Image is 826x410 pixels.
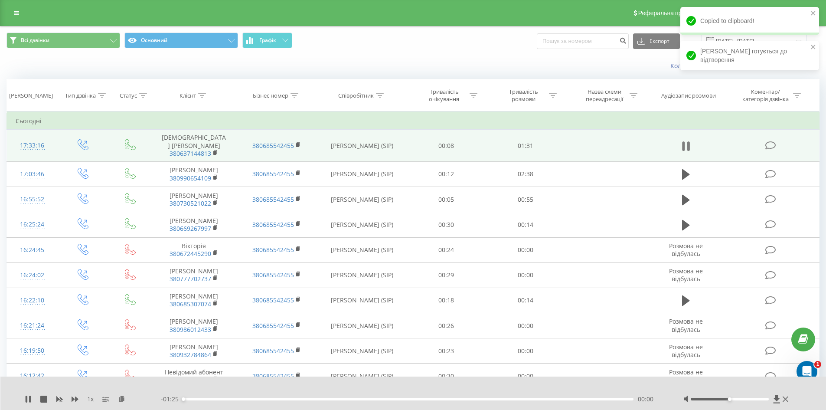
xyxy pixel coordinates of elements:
[680,7,819,35] div: Copied to clipboard!
[740,88,791,103] div: Коментар/категорія дзвінка
[252,296,294,304] a: 380685542455
[180,92,196,99] div: Клієнт
[170,249,211,258] a: 380672445290
[407,338,486,364] td: 00:23
[407,364,486,389] td: 00:30
[170,149,211,157] a: 380637144813
[153,364,235,389] td: Невідомий абонент
[486,338,565,364] td: 00:00
[486,130,565,162] td: 01:31
[153,237,235,262] td: Вікторія
[318,338,407,364] td: [PERSON_NAME] (SIP)
[170,300,211,308] a: 380685307074
[153,161,235,187] td: [PERSON_NAME]
[486,364,565,389] td: 00:00
[407,313,486,338] td: 00:26
[153,313,235,338] td: [PERSON_NAME]
[16,367,49,384] div: 16:12:42
[407,237,486,262] td: 00:24
[486,237,565,262] td: 00:00
[252,170,294,178] a: 380685542455
[421,88,467,103] div: Тривалість очікування
[153,288,235,313] td: [PERSON_NAME]
[486,262,565,288] td: 00:00
[486,161,565,187] td: 02:38
[242,33,292,48] button: Графік
[728,397,731,401] div: Accessibility label
[669,343,703,359] span: Розмова не відбулась
[252,372,294,380] a: 380685542455
[318,187,407,212] td: [PERSON_NAME] (SIP)
[65,92,96,99] div: Тип дзвінка
[486,212,565,237] td: 00:14
[252,271,294,279] a: 380685542455
[252,321,294,330] a: 380685542455
[16,166,49,183] div: 17:03:46
[170,376,211,384] a: 380665906623
[810,10,816,18] button: close
[486,187,565,212] td: 00:55
[16,317,49,334] div: 16:21:24
[16,137,49,154] div: 17:33:16
[661,92,716,99] div: Аудіозапис розмови
[120,92,137,99] div: Статус
[500,88,547,103] div: Тривалість розмови
[16,216,49,233] div: 16:25:24
[259,37,276,43] span: Графік
[797,361,817,382] iframe: Intercom live chat
[7,112,819,130] td: Сьогодні
[407,187,486,212] td: 00:05
[486,288,565,313] td: 00:14
[170,224,211,233] a: 380669267997
[252,347,294,355] a: 380685542455
[124,33,238,48] button: Основний
[182,397,185,401] div: Accessibility label
[680,41,819,70] div: [PERSON_NAME] готується до відтворення
[318,161,407,187] td: [PERSON_NAME] (SIP)
[669,368,703,384] span: Розмова не відбулась
[170,325,211,334] a: 380986012433
[407,212,486,237] td: 00:30
[318,288,407,313] td: [PERSON_NAME] (SIP)
[16,342,49,359] div: 16:19:50
[161,395,183,403] span: - 01:25
[170,275,211,283] a: 380777702737
[252,141,294,150] a: 380685542455
[253,92,288,99] div: Бізнес номер
[318,237,407,262] td: [PERSON_NAME] (SIP)
[153,338,235,364] td: [PERSON_NAME]
[16,242,49,259] div: 16:24:45
[669,242,703,258] span: Розмова не відбулась
[407,161,486,187] td: 00:12
[407,262,486,288] td: 00:29
[153,212,235,237] td: [PERSON_NAME]
[153,187,235,212] td: [PERSON_NAME]
[669,267,703,283] span: Розмова не відбулась
[338,92,374,99] div: Співробітник
[170,199,211,207] a: 380730521022
[9,92,53,99] div: [PERSON_NAME]
[318,212,407,237] td: [PERSON_NAME] (SIP)
[170,174,211,182] a: 380990654109
[153,262,235,288] td: [PERSON_NAME]
[407,288,486,313] td: 00:18
[21,37,49,44] span: Всі дзвінки
[252,195,294,203] a: 380685542455
[537,33,629,49] input: Пошук за номером
[407,130,486,162] td: 00:08
[318,130,407,162] td: [PERSON_NAME] (SIP)
[153,130,235,162] td: [DEMOGRAPHIC_DATA] [PERSON_NAME]
[669,317,703,333] span: Розмова не відбулась
[16,292,49,309] div: 16:22:10
[638,395,653,403] span: 00:00
[486,313,565,338] td: 00:00
[16,267,49,284] div: 16:24:02
[318,313,407,338] td: [PERSON_NAME] (SIP)
[252,246,294,254] a: 380685542455
[170,351,211,359] a: 380932784864
[252,220,294,229] a: 380685542455
[318,262,407,288] td: [PERSON_NAME] (SIP)
[810,43,816,52] button: close
[318,364,407,389] td: [PERSON_NAME] (SIP)
[638,10,702,16] span: Реферальна програма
